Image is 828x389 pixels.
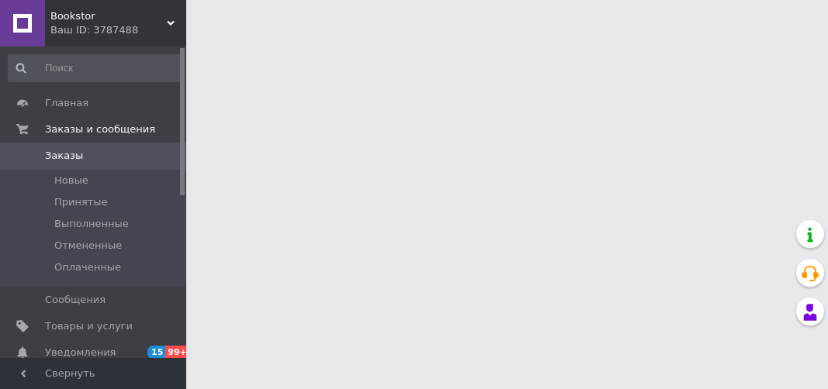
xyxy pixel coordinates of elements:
span: Новые [54,174,88,188]
span: Сообщения [45,293,106,307]
span: Bookstor [50,9,167,23]
input: Поиск [8,54,183,82]
span: Выполненные [54,217,129,231]
span: 15 [147,346,165,359]
span: Уведомления [45,346,116,360]
span: Заказы [45,149,83,163]
span: Принятые [54,195,108,209]
span: Отмененные [54,239,122,253]
div: Ваш ID: 3787488 [50,23,186,37]
span: Оплаченные [54,260,121,274]
span: Товары и услуги [45,319,133,333]
span: Главная [45,96,88,110]
span: 99+ [165,346,191,359]
span: Заказы и сообщения [45,122,155,136]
